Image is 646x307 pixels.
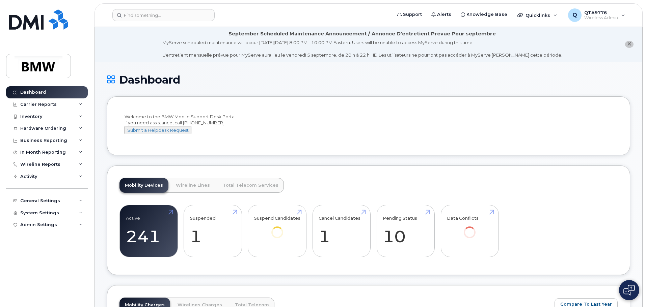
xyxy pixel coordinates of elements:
a: Submit a Helpdesk Request [125,127,191,133]
button: close notification [625,41,634,48]
h1: Dashboard [107,74,630,86]
div: September Scheduled Maintenance Announcement / Annonce D'entretient Prévue Pour septembre [228,30,496,37]
a: Wireline Lines [170,178,215,193]
div: Welcome to the BMW Mobile Support Desk Portal If you need assistance, call [PHONE_NUMBER]. [125,114,613,141]
a: Active 241 [126,209,171,253]
a: Mobility Devices [119,178,168,193]
a: Total Telecom Services [217,178,284,193]
a: Data Conflicts [447,209,492,248]
a: Suspend Candidates [254,209,300,248]
div: MyServe scheduled maintenance will occur [DATE][DATE] 8:00 PM - 10:00 PM Eastern. Users will be u... [162,39,562,58]
a: Suspended 1 [190,209,236,253]
a: Cancel Candidates 1 [319,209,364,253]
a: Pending Status 10 [383,209,428,253]
button: Submit a Helpdesk Request [125,126,191,134]
img: Open chat [623,285,635,296]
